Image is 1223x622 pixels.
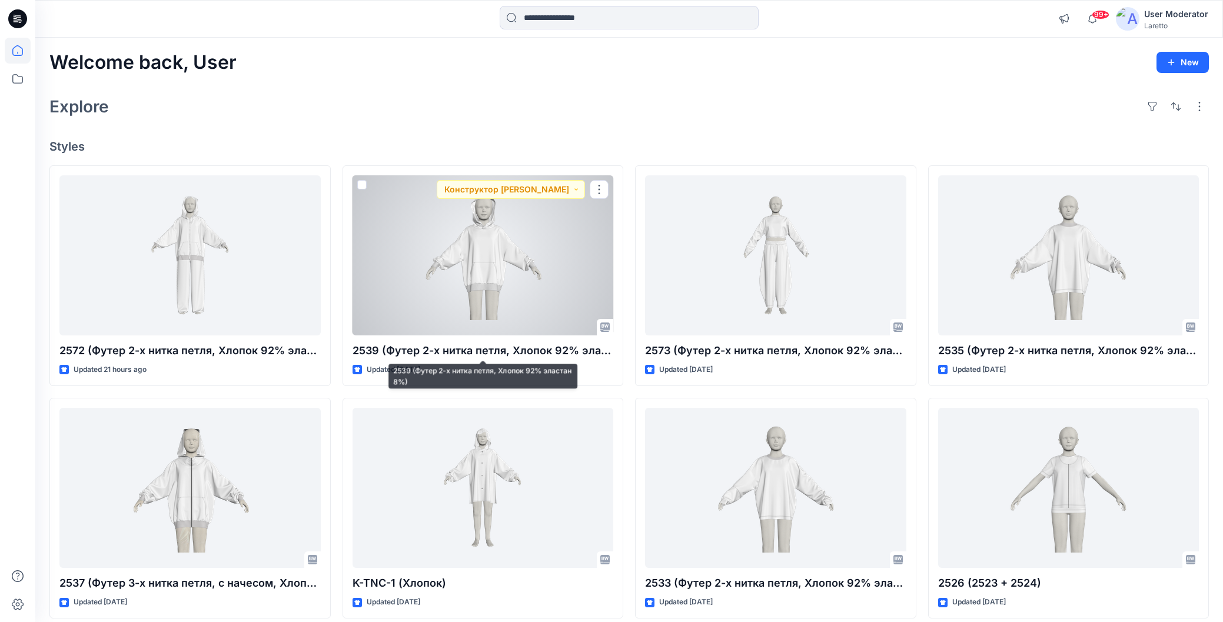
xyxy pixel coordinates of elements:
[952,364,1006,376] p: Updated [DATE]
[59,408,321,568] a: 2537 (Футер 3-х нитка петля, с начесом, Хлопок 80%, Полиэстер 20%)
[59,342,321,359] p: 2572 (Футер 2-х нитка петля, Хлопок 92% эластан 8%)
[938,175,1199,336] a: 2535 (Футер 2-х нитка петля, Хлопок 92% эластан 8%)
[49,97,109,116] h2: Explore
[938,575,1199,591] p: 2526 (2523 + 2524)
[49,52,237,74] h2: Welcome back, User
[952,596,1006,608] p: Updated [DATE]
[59,575,321,591] p: 2537 (Футер 3-х нитка петля, с начесом, Хлопок 80%, Полиэстер 20%)
[645,408,906,568] a: 2533 (Футер 2-х нитка петля, Хлопок 92% эластан 8%)
[938,342,1199,359] p: 2535 (Футер 2-х нитка петля, Хлопок 92% эластан 8%)
[645,575,906,591] p: 2533 (Футер 2-х нитка петля, Хлопок 92% эластан 8%)
[1144,7,1208,21] div: User Moderator
[74,596,127,608] p: Updated [DATE]
[645,342,906,359] p: 2573 (Футер 2-х нитка петля, Хлопок 92% эластан 8%)
[49,139,1209,154] h4: Styles
[367,364,420,376] p: Updated [DATE]
[938,408,1199,568] a: 2526 (2523 + 2524)
[353,408,614,568] a: K-TNC-1 (Хлопок)
[367,596,420,608] p: Updated [DATE]
[1116,7,1139,31] img: avatar
[353,575,614,591] p: K-TNC-1 (Хлопок)
[659,364,713,376] p: Updated [DATE]
[353,175,614,336] a: 2539 (Футер 2-х нитка петля, Хлопок 92% эластан 8%)
[1144,21,1208,30] div: Laretto
[353,342,614,359] p: 2539 (Футер 2-х нитка петля, Хлопок 92% эластан 8%)
[1092,10,1109,19] span: 99+
[645,175,906,336] a: 2573 (Футер 2-х нитка петля, Хлопок 92% эластан 8%)
[1156,52,1209,73] button: New
[59,175,321,336] a: 2572 (Футер 2-х нитка петля, Хлопок 92% эластан 8%)
[659,596,713,608] p: Updated [DATE]
[74,364,147,376] p: Updated 21 hours ago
